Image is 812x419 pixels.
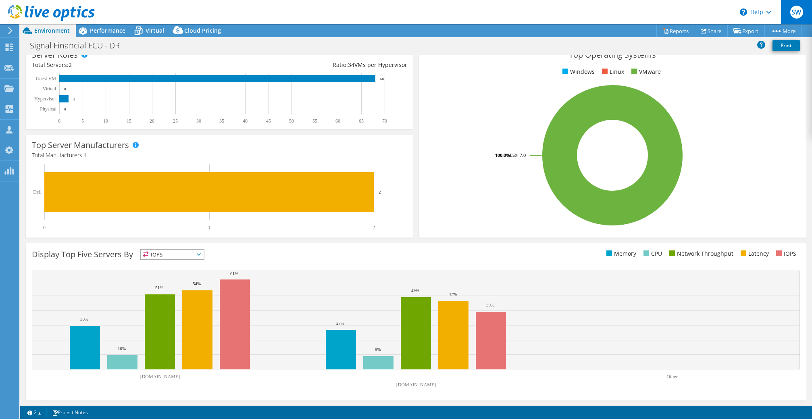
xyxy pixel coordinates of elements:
text: Virtual [43,86,56,92]
a: Export [727,25,765,37]
h3: Top Operating Systems [425,50,800,59]
text: 50 [289,118,294,124]
text: [DOMAIN_NAME] [396,382,436,388]
tspan: ESXi 7.0 [510,152,526,158]
text: 49% [411,288,419,293]
span: IOPS [141,250,204,259]
text: 54% [193,281,201,286]
li: CPU [641,249,662,258]
text: Other [666,374,677,379]
text: [DOMAIN_NAME] [140,374,180,379]
span: 1 [83,151,87,159]
text: 0 [64,87,66,91]
text: 70 [382,118,387,124]
span: 2 [69,61,72,69]
div: Ratio: VMs per Hypervisor [219,60,407,69]
span: 34 [348,61,354,69]
text: 68 [380,77,384,81]
text: 65 [359,118,364,124]
text: 51% [155,285,163,290]
a: Reports [656,25,695,37]
text: 0 [43,225,46,230]
h3: Top Server Manufacturers [32,141,129,150]
h4: Total Manufacturers: [32,151,407,160]
li: Latency [739,249,769,258]
li: Windows [560,67,595,76]
svg: \n [740,8,747,16]
text: 0 [64,107,66,111]
h1: Signal Financial FCU - DR [26,41,132,50]
text: 15 [127,118,131,124]
span: Cloud Pricing [184,27,221,34]
a: Project Notes [46,407,94,417]
text: 2 [373,225,375,230]
text: 30 [196,118,201,124]
text: 35 [219,118,224,124]
text: 0 [58,118,60,124]
text: Guest VM [36,76,56,81]
tspan: 100.0% [495,152,510,158]
text: Hypervisor [34,96,56,102]
h3: Server Roles [32,50,78,59]
text: 27% [336,321,344,325]
span: Performance [90,27,125,34]
li: IOPS [774,249,796,258]
a: Share [695,25,728,37]
span: Environment [34,27,70,34]
text: 61% [230,271,238,276]
a: More [764,25,802,37]
span: SW [790,6,803,19]
li: VMware [629,67,661,76]
div: Total Servers: [32,60,219,69]
text: 55 [312,118,317,124]
text: Dell [33,189,42,195]
text: 25 [173,118,178,124]
text: 9% [375,347,381,352]
text: 20 [150,118,154,124]
li: Linux [600,67,624,76]
text: 45 [266,118,271,124]
li: Network Throughput [667,249,733,258]
text: 10 [103,118,108,124]
text: 5 [81,118,84,124]
text: 47% [449,292,457,296]
text: 2 [379,190,381,194]
text: 10% [118,346,126,351]
text: 2 [73,97,75,101]
text: Physical [40,106,56,112]
text: 1 [208,225,210,230]
text: 30% [80,317,88,321]
span: Virtual [146,27,164,34]
a: Print [772,40,800,51]
text: 40 [243,118,248,124]
text: 60 [335,118,340,124]
a: 2 [22,407,47,417]
text: 39% [486,302,494,307]
li: Memory [604,249,636,258]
